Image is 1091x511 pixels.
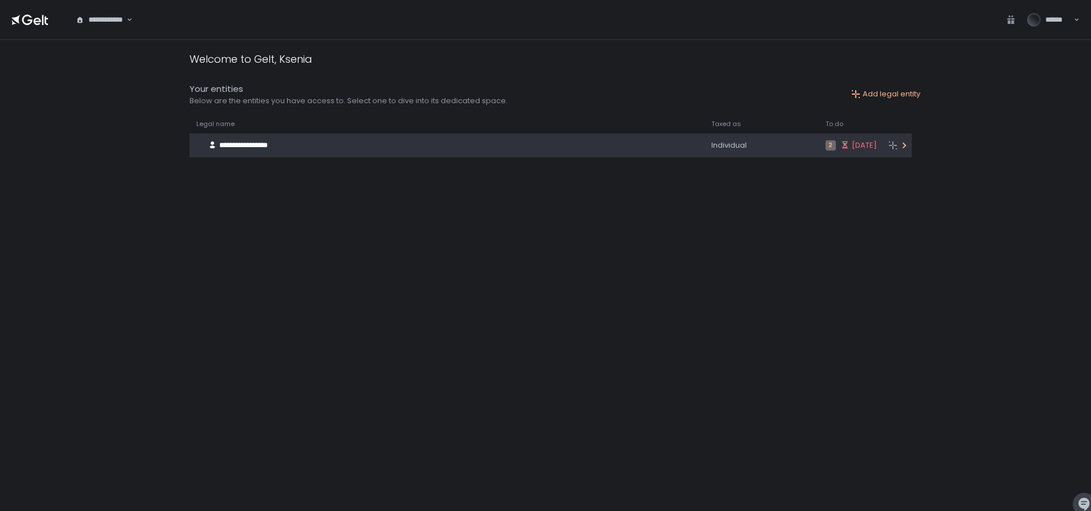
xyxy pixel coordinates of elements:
[190,51,312,67] div: Welcome to Gelt, Ksenia
[826,120,843,128] span: To do
[711,120,741,128] span: Taxed as
[711,140,812,151] div: Individual
[852,140,877,151] span: [DATE]
[190,83,508,96] div: Your entities
[851,89,920,99] button: Add legal entity
[125,14,126,26] input: Search for option
[196,120,235,128] span: Legal name
[190,96,508,106] div: Below are the entities you have access to. Select one to dive into its dedicated space.
[69,8,132,32] div: Search for option
[826,140,836,151] span: 2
